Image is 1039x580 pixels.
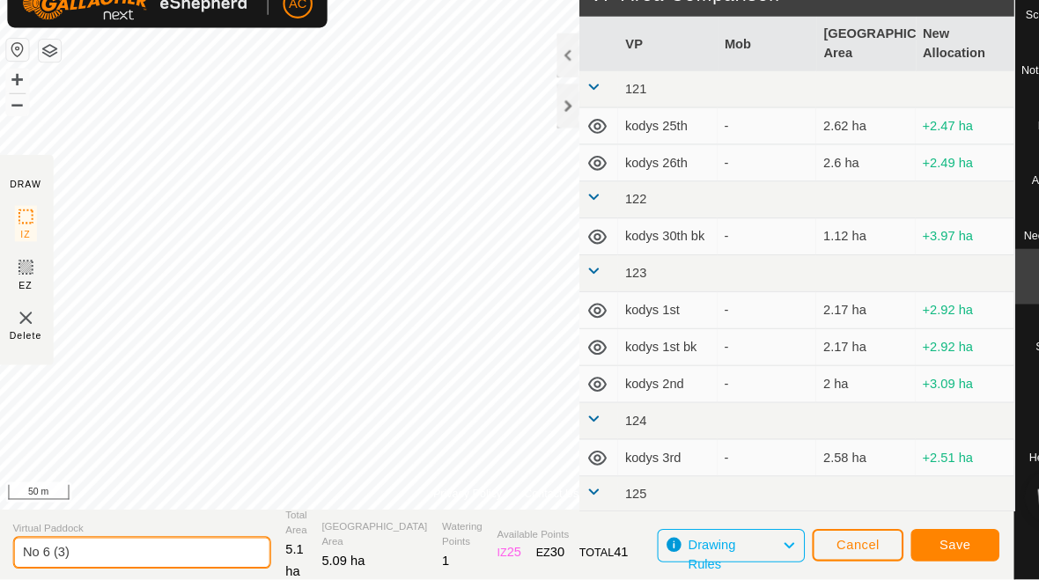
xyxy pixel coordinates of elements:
[779,129,874,165] td: 2.62 ha
[14,319,35,341] img: VP
[307,554,349,569] span: 5.09 ha
[307,522,409,551] span: [GEOGRAPHIC_DATA] Area
[590,376,685,411] td: kodys 2nd
[779,235,874,270] td: 1.12 ha
[977,246,1030,257] span: Neckbands
[983,458,1026,468] span: Heatmap
[597,209,617,224] span: 122
[874,376,969,411] td: +3.09 ha
[991,141,1017,151] span: Mobs
[799,540,840,554] span: Cancel
[276,21,292,40] span: AC
[484,547,498,561] span: 25
[590,165,685,200] td: kodys 26th
[989,352,1019,363] span: Status
[553,545,600,563] div: TOTAL
[590,446,685,481] td: kodys 3rd
[423,554,430,569] span: 1
[475,530,600,545] span: Available Points
[590,129,685,165] td: kodys 25th
[590,305,685,341] td: kodys 1st
[779,376,874,411] td: 2 ha
[9,341,40,354] span: Delete
[597,491,617,505] span: 125
[590,341,685,376] td: kodys 1st bk
[870,532,954,562] button: Save
[994,299,1013,310] span: VPs
[692,454,773,473] div: -
[874,165,969,200] td: +2.49 ha
[993,405,1014,415] span: Infra
[779,446,874,481] td: 2.58 ha
[586,547,601,561] span: 41
[897,540,927,554] span: Save
[874,42,969,94] th: New Allocation
[512,545,539,563] div: EZ
[423,522,461,551] span: Watering Points
[993,558,1015,569] span: Help
[19,244,29,257] span: IZ
[874,305,969,341] td: +2.92 ha
[6,92,27,114] button: +
[874,235,969,270] td: +3.97 ha
[273,511,293,540] span: Total Area
[21,14,241,46] img: Gallagher Logo
[597,280,617,294] span: 123
[874,129,969,165] td: +2.47 ha
[564,11,969,32] h2: VP Area Comparison
[37,64,58,85] button: Map Layers
[969,526,1039,576] a: Help
[590,235,685,270] td: kodys 30th bk
[501,490,553,506] a: Contact Us
[874,446,969,481] td: +2.51 ha
[6,63,27,84] button: Reset Map
[18,292,31,305] span: EZ
[526,547,540,561] span: 30
[779,305,874,341] td: 2.17 ha
[779,341,874,376] td: 2.17 ha
[692,384,773,402] div: -
[597,421,617,435] span: 124
[692,243,773,261] div: -
[414,490,480,506] a: Privacy Policy
[273,544,290,579] span: 5.1 ha
[12,524,259,539] span: Virtual Paddock
[978,474,1031,527] div: Open chat
[985,194,1023,204] span: Animals
[692,313,773,332] div: -
[776,532,863,562] button: Cancel
[874,341,969,376] td: +2.92 ha
[685,42,780,94] th: Mob
[692,137,773,156] div: -
[6,115,27,136] button: –
[779,165,874,200] td: 2.6 ha
[657,540,702,572] span: Drawing Rules
[10,195,40,209] div: DRAW
[692,349,773,367] div: -
[779,42,874,94] th: [GEOGRAPHIC_DATA] Area
[590,42,685,94] th: VP
[692,173,773,191] div: -
[979,35,1028,46] span: Schedules
[475,545,497,563] div: IZ
[597,104,617,118] span: 121
[976,88,1033,99] span: Notifications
